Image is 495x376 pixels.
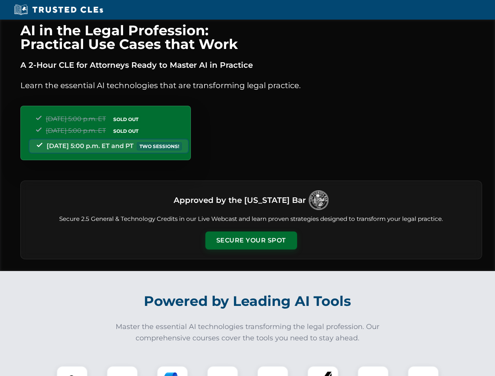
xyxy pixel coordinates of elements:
span: [DATE] 5:00 p.m. ET [46,127,106,134]
span: SOLD OUT [111,127,141,135]
img: Trusted CLEs [12,4,105,16]
p: Master the essential AI technologies transforming the legal profession. Our comprehensive courses... [111,321,385,344]
p: A 2-Hour CLE for Attorneys Ready to Master AI in Practice [20,59,482,71]
button: Secure Your Spot [205,231,297,249]
h2: Powered by Leading AI Tools [31,287,465,315]
span: SOLD OUT [111,115,141,123]
p: Learn the essential AI technologies that are transforming legal practice. [20,79,482,92]
h3: Approved by the [US_STATE] Bar [174,193,306,207]
h1: AI in the Legal Profession: Practical Use Cases that Work [20,23,482,51]
p: Secure 2.5 General & Technology Credits in our Live Webcast and learn proven strategies designed ... [30,215,472,224]
span: [DATE] 5:00 p.m. ET [46,115,106,123]
img: Logo [309,190,328,210]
